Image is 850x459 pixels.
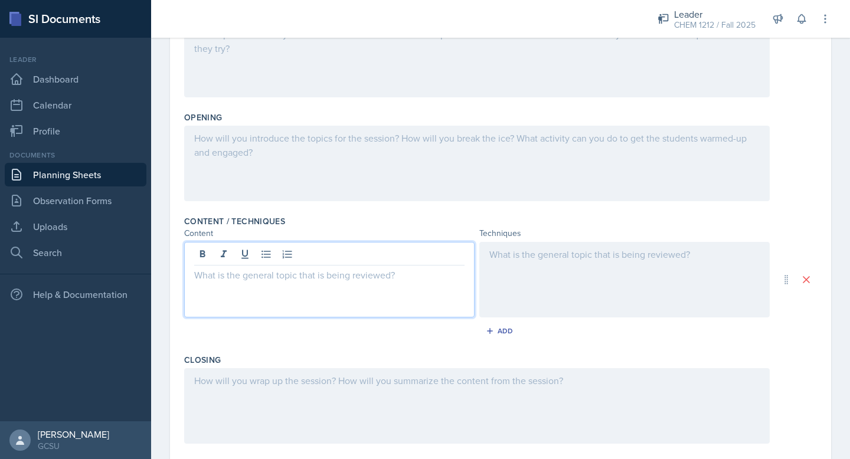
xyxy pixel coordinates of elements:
label: Closing [184,354,221,366]
button: Add [482,322,520,340]
div: [PERSON_NAME] [38,428,109,440]
div: Techniques [479,227,770,240]
a: Uploads [5,215,146,238]
a: Profile [5,119,146,143]
a: Observation Forms [5,189,146,212]
label: Opening [184,112,222,123]
div: Leader [674,7,756,21]
a: Planning Sheets [5,163,146,186]
div: Help & Documentation [5,283,146,306]
div: Documents [5,150,146,160]
div: GCSU [38,440,109,452]
label: Content / Techniques [184,215,285,227]
div: Leader [5,54,146,65]
a: Dashboard [5,67,146,91]
a: Search [5,241,146,264]
div: CHEM 1212 / Fall 2025 [674,19,756,31]
a: Calendar [5,93,146,117]
div: Content [184,227,475,240]
div: Add [488,326,514,336]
